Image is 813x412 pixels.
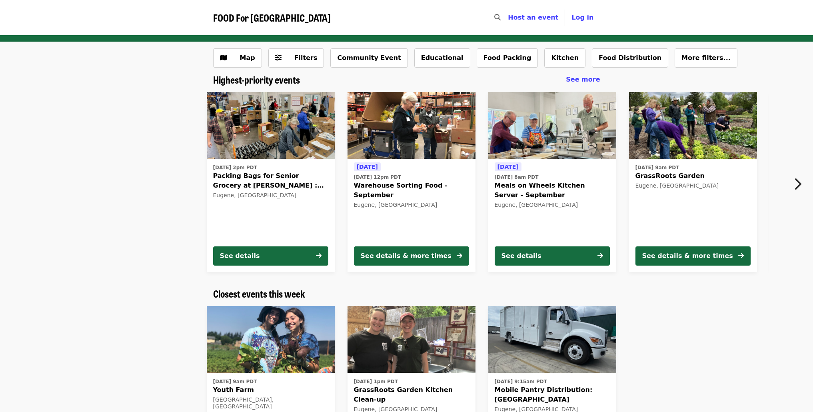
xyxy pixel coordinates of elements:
[488,92,616,159] img: Meals on Wheels Kitchen Server - September organized by FOOD For Lane County
[207,288,607,300] div: Closest events this week
[354,246,469,266] button: See details & more times
[565,10,600,26] button: Log in
[629,92,757,159] img: GrassRoots Garden organized by FOOD For Lane County
[213,164,257,171] time: [DATE] 2pm PDT
[544,48,585,68] button: Kitchen
[361,251,451,261] div: See details & more times
[330,48,407,68] button: Community Event
[207,92,335,272] a: See details for "Packing Bags for Senior Grocery at Bailey Hill : October"
[495,246,610,266] button: See details
[477,48,538,68] button: Food Packing
[501,251,541,261] div: See details
[220,54,227,62] i: map icon
[681,54,731,62] span: More filters...
[505,8,512,27] input: Search
[213,10,331,24] span: FOOD For [GEOGRAPHIC_DATA]
[566,75,600,84] a: See more
[213,378,257,385] time: [DATE] 9am PDT
[497,164,519,170] span: [DATE]
[738,252,744,260] i: arrow-right icon
[495,202,610,208] div: Eugene, [GEOGRAPHIC_DATA]
[635,164,679,171] time: [DATE] 9am PDT
[566,76,600,83] span: See more
[495,181,610,200] span: Meals on Wheels Kitchen Server - September
[635,246,751,266] button: See details & more times
[213,74,300,86] a: Highest-priority events
[508,14,558,21] a: Host an event
[213,396,328,410] div: [GEOGRAPHIC_DATA], [GEOGRAPHIC_DATA]
[787,173,813,195] button: Next item
[495,174,539,181] time: [DATE] 8am PDT
[213,246,328,266] button: See details
[495,378,547,385] time: [DATE] 9:15am PDT
[207,92,335,159] img: Packing Bags for Senior Grocery at Bailey Hill : October organized by FOOD For Lane County
[354,174,402,181] time: [DATE] 12pm PDT
[213,12,331,24] a: FOOD For [GEOGRAPHIC_DATA]
[354,181,469,200] span: Warehouse Sorting Food - September
[629,92,757,272] a: See details for "GrassRoots Garden"
[240,54,255,62] span: Map
[457,252,462,260] i: arrow-right icon
[597,252,603,260] i: arrow-right icon
[207,74,607,86] div: Highest-priority events
[592,48,668,68] button: Food Distribution
[294,54,318,62] span: Filters
[354,385,469,404] span: GrassRoots Garden Kitchen Clean-up
[213,171,328,190] span: Packing Bags for Senior Grocery at [PERSON_NAME] : October
[635,171,751,181] span: GrassRoots Garden
[348,92,475,272] a: See details for "Warehouse Sorting Food - September"
[642,251,733,261] div: See details & more times
[213,385,328,395] span: Youth Farm
[275,54,282,62] i: sliders-h icon
[488,306,616,373] img: Mobile Pantry Distribution: Bethel School District organized by FOOD For Lane County
[635,182,751,189] div: Eugene, [GEOGRAPHIC_DATA]
[207,306,335,373] img: Youth Farm organized by FOOD For Lane County
[268,48,324,68] button: Filters (0 selected)
[316,252,322,260] i: arrow-right icon
[213,288,305,300] a: Closest events this week
[495,385,610,404] span: Mobile Pantry Distribution: [GEOGRAPHIC_DATA]
[414,48,470,68] button: Educational
[675,48,737,68] button: More filters...
[213,72,300,86] span: Highest-priority events
[354,202,469,208] div: Eugene, [GEOGRAPHIC_DATA]
[354,378,398,385] time: [DATE] 1pm PDT
[348,306,475,373] img: GrassRoots Garden Kitchen Clean-up organized by FOOD For Lane County
[357,164,378,170] span: [DATE]
[213,286,305,300] span: Closest events this week
[494,14,501,21] i: search icon
[213,192,328,199] div: Eugene, [GEOGRAPHIC_DATA]
[213,48,262,68] button: Show map view
[571,14,593,21] span: Log in
[220,251,260,261] div: See details
[488,92,616,272] a: See details for "Meals on Wheels Kitchen Server - September"
[348,92,475,159] img: Warehouse Sorting Food - September organized by FOOD For Lane County
[793,176,801,192] i: chevron-right icon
